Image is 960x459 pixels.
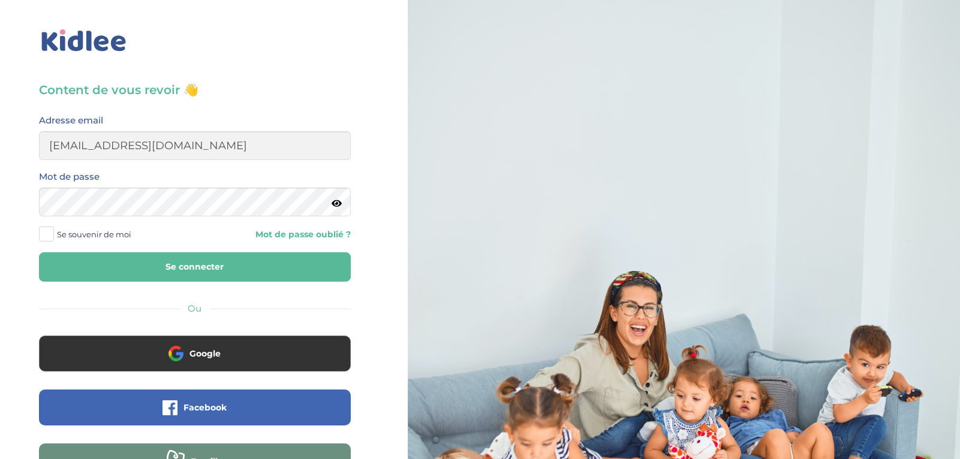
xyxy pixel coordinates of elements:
img: facebook.png [162,400,177,415]
h3: Content de vous revoir 👋 [39,81,351,98]
input: Email [39,131,351,160]
span: Ou [188,303,201,314]
img: google.png [168,346,183,361]
span: Google [189,348,221,360]
span: Facebook [183,401,227,413]
label: Mot de passe [39,169,100,185]
a: Facebook [39,410,351,421]
label: Adresse email [39,113,103,128]
button: Facebook [39,389,351,425]
img: logo_kidlee_bleu [39,27,129,55]
button: Google [39,336,351,372]
span: Se souvenir de moi [57,227,131,242]
a: Google [39,356,351,367]
a: Mot de passe oublié ? [204,229,351,240]
button: Se connecter [39,252,351,282]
